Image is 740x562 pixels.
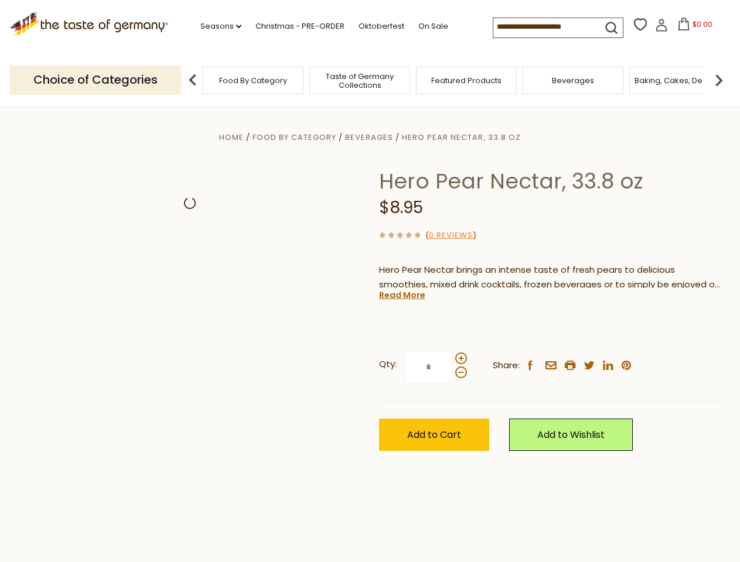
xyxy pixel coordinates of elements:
[431,76,502,85] a: Featured Products
[509,419,633,451] a: Add to Wishlist
[379,168,722,194] h1: Hero Pear Nectar, 33.8 oz
[379,289,425,301] a: Read More
[313,72,407,90] a: Taste of Germany Collections
[345,132,393,143] a: Beverages
[429,229,473,242] a: 0 Reviews
[10,66,181,94] p: Choice of Categories
[670,18,720,35] button: $0.00
[707,68,731,92] img: next arrow
[635,76,725,85] a: Baking, Cakes, Desserts
[181,68,204,92] img: previous arrow
[418,20,448,33] a: On Sale
[253,132,336,143] a: Food By Category
[200,20,241,33] a: Seasons
[219,132,244,143] a: Home
[425,229,476,241] span: ( )
[219,76,287,85] a: Food By Category
[493,358,520,373] span: Share:
[359,20,404,33] a: Oktoberfest
[693,19,712,29] span: $0.00
[379,263,722,292] p: Hero Pear Nectar brings an intense taste of fresh pears to delicious smoothies, mixed drink cockt...
[379,357,397,372] strong: Qty:
[255,20,345,33] a: Christmas - PRE-ORDER
[405,351,453,383] input: Qty:
[379,419,489,451] button: Add to Cart
[379,196,423,219] span: $8.95
[407,428,461,441] span: Add to Cart
[552,76,594,85] a: Beverages
[402,132,521,143] a: Hero Pear Nectar, 33.8 oz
